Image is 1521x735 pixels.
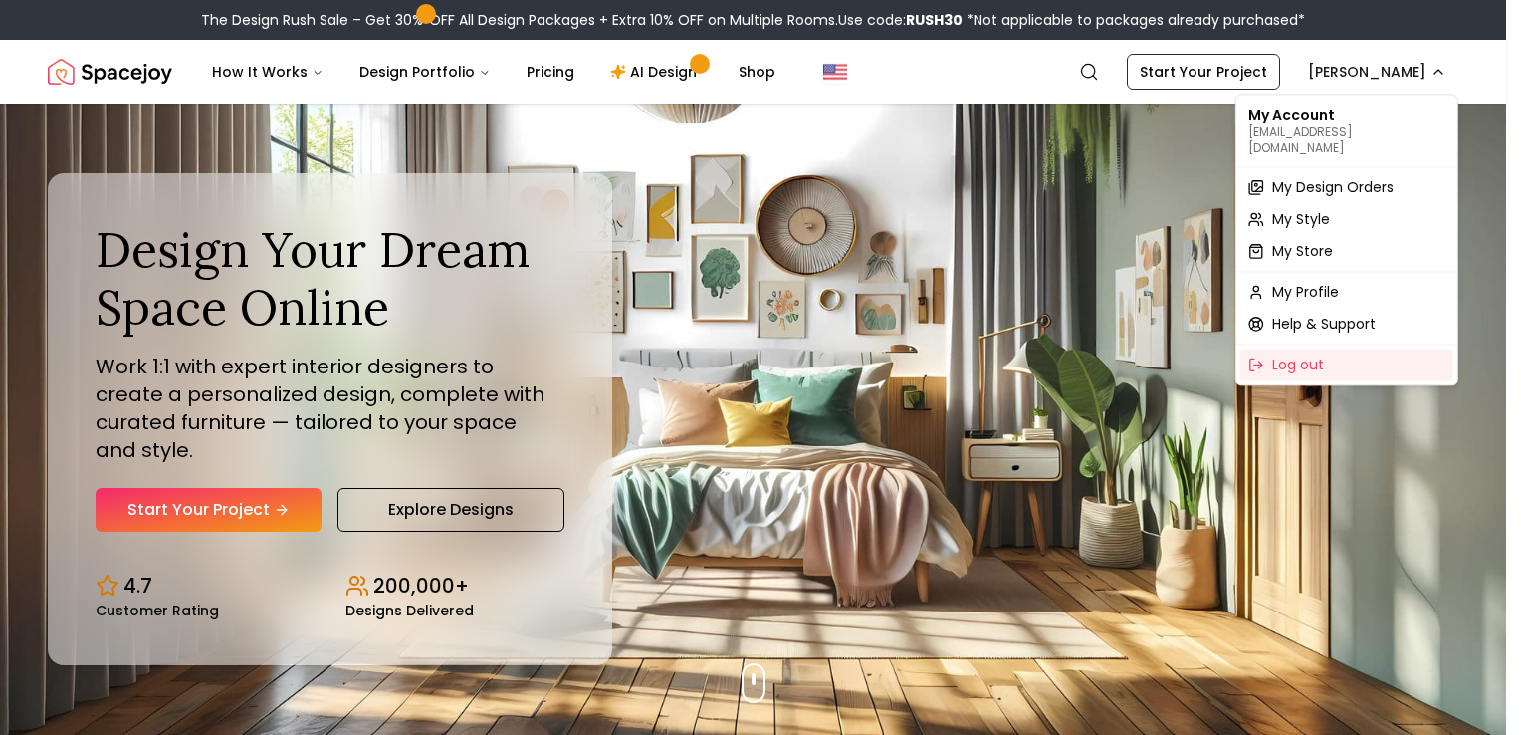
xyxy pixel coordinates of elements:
[1240,99,1453,162] div: My Account
[1272,314,1376,334] span: Help & Support
[1248,124,1445,156] p: [EMAIL_ADDRESS][DOMAIN_NAME]
[1272,177,1394,197] span: My Design Orders
[1272,241,1333,261] span: My Store
[1240,276,1453,308] a: My Profile
[1240,171,1453,203] a: My Design Orders
[1272,355,1324,374] span: Log out
[1272,209,1330,229] span: My Style
[1235,94,1458,385] div: [PERSON_NAME]
[1240,235,1453,267] a: My Store
[1272,282,1339,302] span: My Profile
[1240,203,1453,235] a: My Style
[1240,308,1453,340] a: Help & Support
